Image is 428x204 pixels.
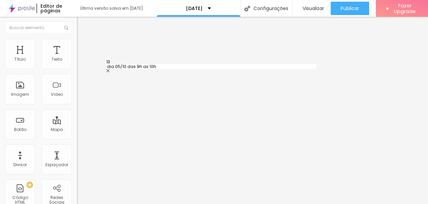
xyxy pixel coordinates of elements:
[5,22,72,34] input: Buscar elemento
[45,162,68,167] div: Espaçador
[293,2,331,15] button: Visualizar
[186,6,203,11] p: [DATE]
[14,57,26,62] div: Título
[36,4,73,13] div: Editor de páginas
[80,6,157,10] div: Última versão salva em [DATE]
[77,17,428,204] iframe: Editor
[392,3,418,14] span: Fazer Upgrade
[51,57,62,62] div: Texto
[51,127,63,132] div: Mapa
[331,2,369,15] button: Publicar
[51,92,63,97] div: Vídeo
[244,6,250,11] img: Icone
[11,92,29,97] div: Imagem
[64,26,68,30] img: Icone
[341,6,359,11] span: Publicar
[303,6,324,11] span: Visualizar
[13,162,27,167] div: Divisor
[14,127,26,132] div: Botão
